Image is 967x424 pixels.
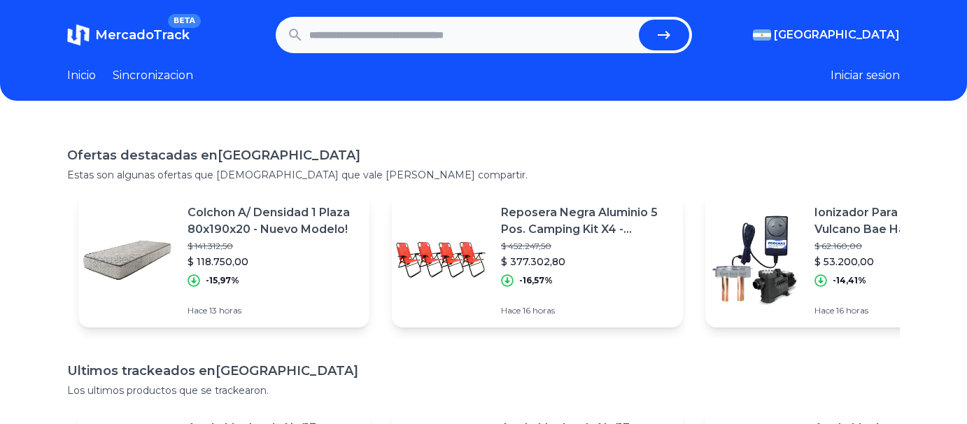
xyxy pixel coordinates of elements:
p: Reposera Negra Aluminio 5 Pos. Camping Kit X4 - Disentino [501,204,672,238]
p: Hace 13 horas [188,305,358,316]
p: Hace 16 horas [501,305,672,316]
span: BETA [168,14,201,28]
p: $ 377.302,80 [501,255,672,269]
a: Inicio [67,67,96,84]
a: Featured imageColchon A/ Densidad 1 Plaza 80x190x20 - Nuevo Modelo!$ 141.312,50$ 118.750,00-15,97... [78,193,369,327]
p: Colchon A/ Densidad 1 Plaza 80x190x20 - Nuevo Modelo! [188,204,358,238]
h1: Ofertas destacadas en [GEOGRAPHIC_DATA] [67,146,900,165]
img: Featured image [392,211,490,309]
button: [GEOGRAPHIC_DATA] [753,27,900,43]
span: [GEOGRAPHIC_DATA] [774,27,900,43]
img: Argentina [753,29,771,41]
h1: Ultimos trackeados en [GEOGRAPHIC_DATA] [67,361,900,381]
img: Featured image [705,211,803,309]
a: Sincronizacion [113,67,193,84]
img: Featured image [78,211,176,309]
a: MercadoTrackBETA [67,24,190,46]
p: -16,57% [519,275,553,286]
a: Featured imageReposera Negra Aluminio 5 Pos. Camping Kit X4 - Disentino$ 452.247,50$ 377.302,80-1... [392,193,683,327]
p: $ 452.247,50 [501,241,672,252]
button: Iniciar sesion [831,67,900,84]
p: $ 141.312,50 [188,241,358,252]
p: Los ultimos productos que se trackearon. [67,383,900,397]
p: -15,97% [206,275,239,286]
p: Estas son algunas ofertas que [DEMOGRAPHIC_DATA] que vale [PERSON_NAME] compartir. [67,168,900,182]
span: MercadoTrack [95,27,190,43]
img: MercadoTrack [67,24,90,46]
p: -14,41% [833,275,866,286]
p: $ 118.750,00 [188,255,358,269]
